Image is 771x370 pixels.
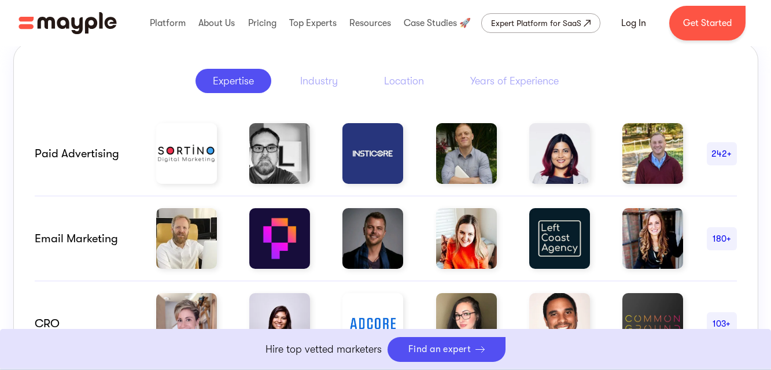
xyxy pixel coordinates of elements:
div: Pricing [245,5,279,42]
div: Expertise [213,74,254,88]
div: Industry [300,74,338,88]
div: 242+ [707,147,737,161]
a: Log In [607,9,660,37]
div: email marketing [35,232,133,246]
div: 180+ [707,232,737,246]
img: Mayple logo [19,12,117,34]
div: About Us [195,5,238,42]
a: home [19,12,117,34]
div: Expert Platform for SaaS [491,16,581,30]
div: Platform [147,5,189,42]
div: Resources [346,5,394,42]
div: Years of Experience [470,74,559,88]
div: Top Experts [286,5,340,42]
a: Get Started [669,6,746,40]
div: 103+ [707,317,737,331]
div: Location [384,74,424,88]
a: Expert Platform for SaaS [481,13,600,33]
div: CRO [35,317,133,331]
div: Paid advertising [35,147,133,161]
